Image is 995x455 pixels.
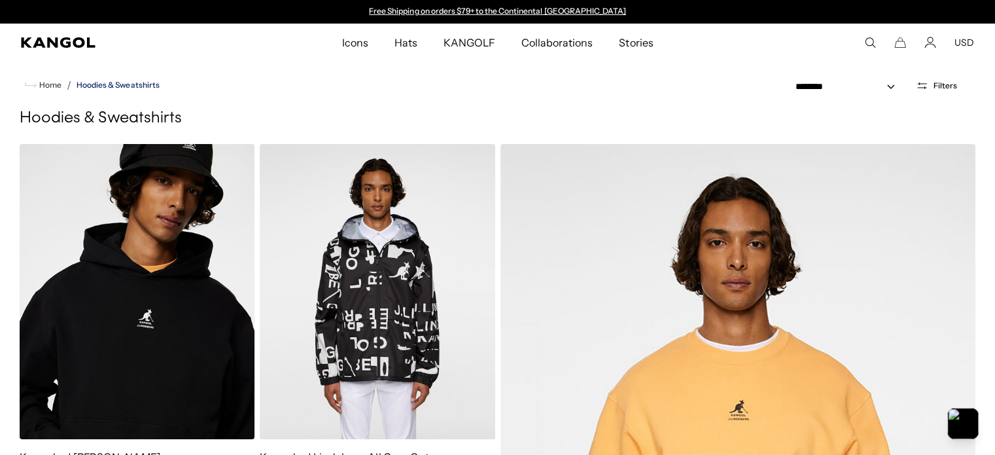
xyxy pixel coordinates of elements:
span: Home [37,81,61,90]
img: Kangol x J.Lindeberg Roberto Hoodie [20,144,254,439]
button: Cart [894,37,906,48]
a: Free Shipping on orders $79+ to the Continental [GEOGRAPHIC_DATA] [369,6,626,16]
span: Stories [619,24,653,62]
span: KANGOLF [444,24,495,62]
a: Kangol [21,37,226,48]
div: 1 of 2 [363,7,633,17]
a: Stories [606,24,666,62]
div: Announcement [363,7,633,17]
h1: Hoodies & Sweatshirts [20,109,975,128]
button: USD [954,37,974,48]
span: Icons [341,24,368,62]
slideshow-component: Announcement bar [363,7,633,17]
a: Account [924,37,936,48]
img: Kangol x J.Lindeberg All Gear Outerwear [260,144,495,439]
a: Collaborations [508,24,606,62]
a: Home [25,79,61,91]
span: Hats [394,24,417,62]
button: Open filters [908,80,965,92]
span: Collaborations [521,24,593,62]
li: / [61,77,71,93]
a: Hats [381,24,430,62]
summary: Search here [864,37,876,48]
a: KANGOLF [430,24,508,62]
a: Icons [328,24,381,62]
select: Sort by: Featured [790,80,908,94]
span: Filters [934,81,957,90]
a: Hoodies & Sweatshirts [77,81,160,90]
